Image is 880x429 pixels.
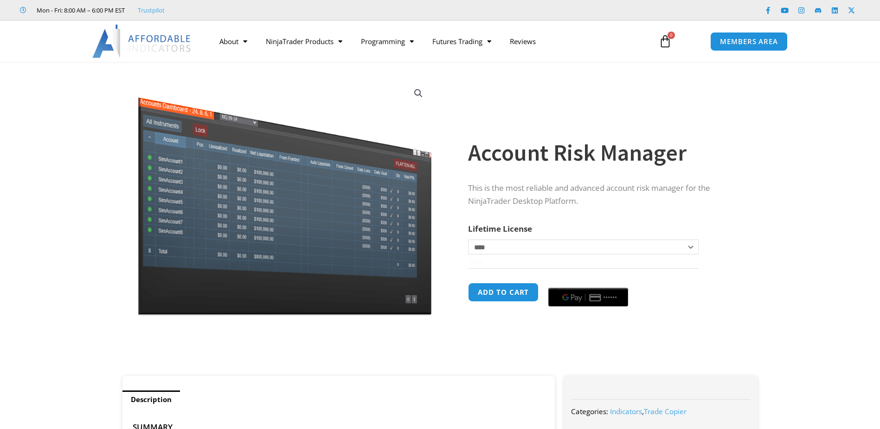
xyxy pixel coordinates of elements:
a: Trade Copier [644,407,687,416]
h1: Account Risk Manager [468,136,739,169]
span: 0 [668,32,675,39]
span: Categories: [571,407,608,416]
span: MEMBERS AREA [720,38,778,45]
a: 0 [645,28,686,55]
nav: Menu [210,31,648,52]
a: Clear options [468,259,482,266]
a: Reviews [501,31,545,52]
text: •••••• [604,294,617,301]
label: Lifetime License [468,223,532,234]
a: About [210,31,257,52]
a: Indicators [610,407,642,416]
button: Add to cart [468,283,539,302]
img: LogoAI | Affordable Indicators – NinjaTrader [92,25,192,58]
iframe: Secure payment input frame [546,281,630,282]
a: NinjaTrader Products [257,31,352,52]
p: This is the most reliable and advanced account risk manager for the NinjaTrader Desktop Platform. [468,182,739,208]
span: , [610,407,687,416]
span: Mon - Fri: 8:00 AM – 6:00 PM EST [34,5,125,16]
a: Trustpilot [138,5,165,16]
a: Futures Trading [423,31,501,52]
a: View full-screen image gallery [410,85,427,102]
a: MEMBERS AREA [710,32,788,51]
a: Programming [352,31,423,52]
button: Buy with GPay [548,288,628,306]
img: Screenshot 2024-08-26 15462845454 [135,78,434,316]
a: Description [122,390,180,409]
